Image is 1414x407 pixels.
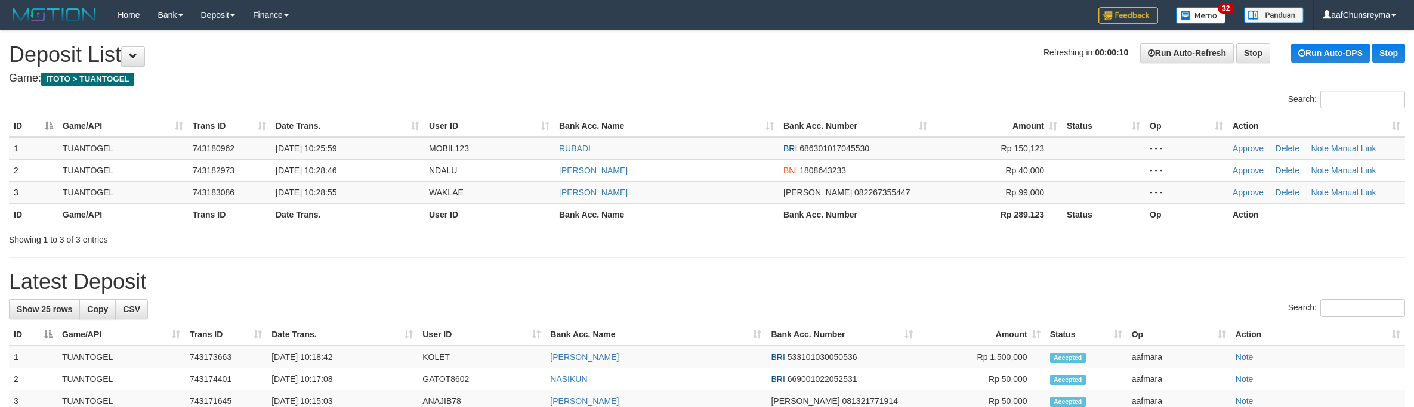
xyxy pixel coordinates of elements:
th: Status: activate to sort column ascending [1045,324,1127,346]
td: Rp 50,000 [918,368,1045,390]
img: panduan.png [1244,7,1304,23]
td: 3 [9,181,58,203]
span: Refreshing in: [1043,48,1128,57]
a: CSV [115,299,148,319]
th: Trans ID: activate to sort column ascending [185,324,267,346]
td: TUANTOGEL [58,181,188,203]
th: Bank Acc. Name: activate to sort column ascending [554,115,779,137]
h1: Deposit List [9,43,1405,67]
span: Copy 533101030050536 to clipboard [788,352,857,362]
th: Action: activate to sort column ascending [1228,115,1405,137]
td: TUANTOGEL [57,368,185,390]
span: BRI [771,374,785,384]
span: 32 [1218,3,1234,14]
th: Amount: activate to sort column ascending [932,115,1062,137]
a: Run Auto-Refresh [1140,43,1234,63]
a: [PERSON_NAME] [550,352,619,362]
td: 1 [9,137,58,160]
th: User ID: activate to sort column ascending [418,324,545,346]
span: Rp 150,123 [1001,144,1044,153]
span: [PERSON_NAME] [771,396,839,406]
th: Bank Acc. Number: activate to sort column ascending [779,115,932,137]
span: BRI [783,144,797,153]
span: Copy 669001022052531 to clipboard [788,374,857,384]
th: Trans ID: activate to sort column ascending [188,115,271,137]
a: Note [1311,144,1329,153]
a: Note [1311,188,1329,197]
a: [PERSON_NAME] [559,166,628,175]
td: [DATE] 10:17:08 [267,368,418,390]
strong: 00:00:10 [1095,48,1128,57]
th: Bank Acc. Name: activate to sort column ascending [545,324,766,346]
a: Note [1236,396,1254,406]
td: TUANTOGEL [58,137,188,160]
span: Show 25 rows [17,305,72,314]
th: Op [1145,203,1228,225]
img: MOTION_logo.png [9,6,100,24]
span: WAKLAE [429,188,464,197]
a: [PERSON_NAME] [559,188,628,197]
span: [DATE] 10:28:55 [276,188,336,197]
span: NDALU [429,166,457,175]
td: aafmara [1127,368,1231,390]
span: ITOTO > TUANTOGEL [41,73,134,86]
span: BRI [771,352,785,362]
label: Search: [1288,299,1405,317]
span: Accepted [1050,375,1086,385]
a: Approve [1233,188,1264,197]
td: Rp 1,500,000 [918,346,1045,368]
a: Approve [1233,144,1264,153]
a: Copy [79,299,116,319]
a: Note [1311,166,1329,175]
span: [DATE] 10:25:59 [276,144,336,153]
a: NASIKUN [550,374,587,384]
th: Action: activate to sort column ascending [1231,324,1405,346]
td: - - - [1145,181,1228,203]
th: Game/API [58,203,188,225]
th: Trans ID [188,203,271,225]
td: [DATE] 10:18:42 [267,346,418,368]
span: Accepted [1050,353,1086,363]
h4: Game: [9,73,1405,85]
a: Manual Link [1331,144,1376,153]
td: aafmara [1127,346,1231,368]
td: - - - [1145,159,1228,181]
a: Manual Link [1331,166,1376,175]
th: Date Trans.: activate to sort column ascending [267,324,418,346]
th: Status: activate to sort column ascending [1062,115,1145,137]
th: Rp 289.123 [932,203,1062,225]
td: 1 [9,346,57,368]
th: ID: activate to sort column descending [9,324,57,346]
span: Copy 082267355447 to clipboard [854,188,910,197]
span: [DATE] 10:28:46 [276,166,336,175]
div: Showing 1 to 3 of 3 entries [9,229,581,246]
span: Rp 99,000 [1005,188,1044,197]
span: Copy 1808643233 to clipboard [799,166,846,175]
td: KOLET [418,346,545,368]
th: User ID [424,203,554,225]
a: Delete [1276,144,1299,153]
span: Copy [87,305,108,314]
th: Op: activate to sort column ascending [1145,115,1228,137]
a: Approve [1233,166,1264,175]
th: Bank Acc. Number: activate to sort column ascending [766,324,917,346]
span: BNI [783,166,797,175]
input: Search: [1320,91,1405,108]
a: Stop [1372,44,1405,63]
td: 743173663 [185,346,267,368]
a: Note [1236,352,1254,362]
span: Copy 081321771914 to clipboard [842,396,898,406]
img: Feedback.jpg [1098,7,1158,24]
a: [PERSON_NAME] [550,396,619,406]
img: Button%20Memo.svg [1176,7,1226,24]
a: Run Auto-DPS [1291,44,1370,63]
a: Delete [1276,166,1299,175]
th: Bank Acc. Number [779,203,932,225]
a: Note [1236,374,1254,384]
span: 743182973 [193,166,234,175]
input: Search: [1320,299,1405,317]
th: Action [1228,203,1405,225]
th: ID [9,203,58,225]
span: CSV [123,305,140,314]
th: User ID: activate to sort column ascending [424,115,554,137]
